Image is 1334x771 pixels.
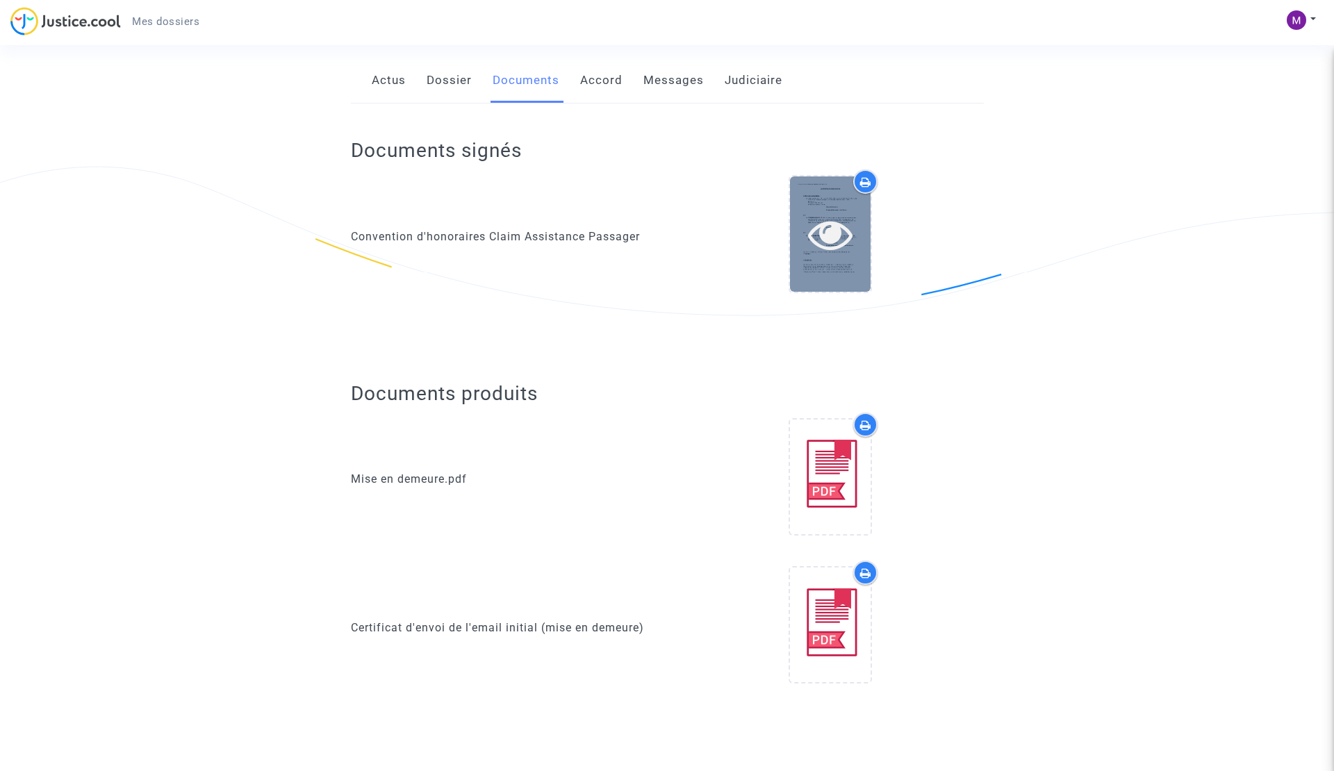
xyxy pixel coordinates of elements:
[351,381,984,406] h2: Documents produits
[427,58,472,103] a: Dossier
[372,58,406,103] a: Actus
[580,58,623,103] a: Accord
[121,11,211,32] a: Mes dossiers
[10,7,121,35] img: jc-logo.svg
[351,138,522,163] h2: Documents signés
[1287,10,1306,30] img: AATXAJyGvkSwLH8isl5e14BOf3kmElzj8tYjYrFj8R5_=s96-c
[643,58,704,103] a: Messages
[493,58,559,103] a: Documents
[351,229,657,245] div: Convention d'honoraires Claim Assistance Passager
[351,471,657,488] div: Mise en demeure.pdf
[351,620,657,636] div: Certificat d'envoi de l'email initial (mise en demeure)
[725,58,782,103] a: Judiciaire
[132,15,199,28] span: Mes dossiers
